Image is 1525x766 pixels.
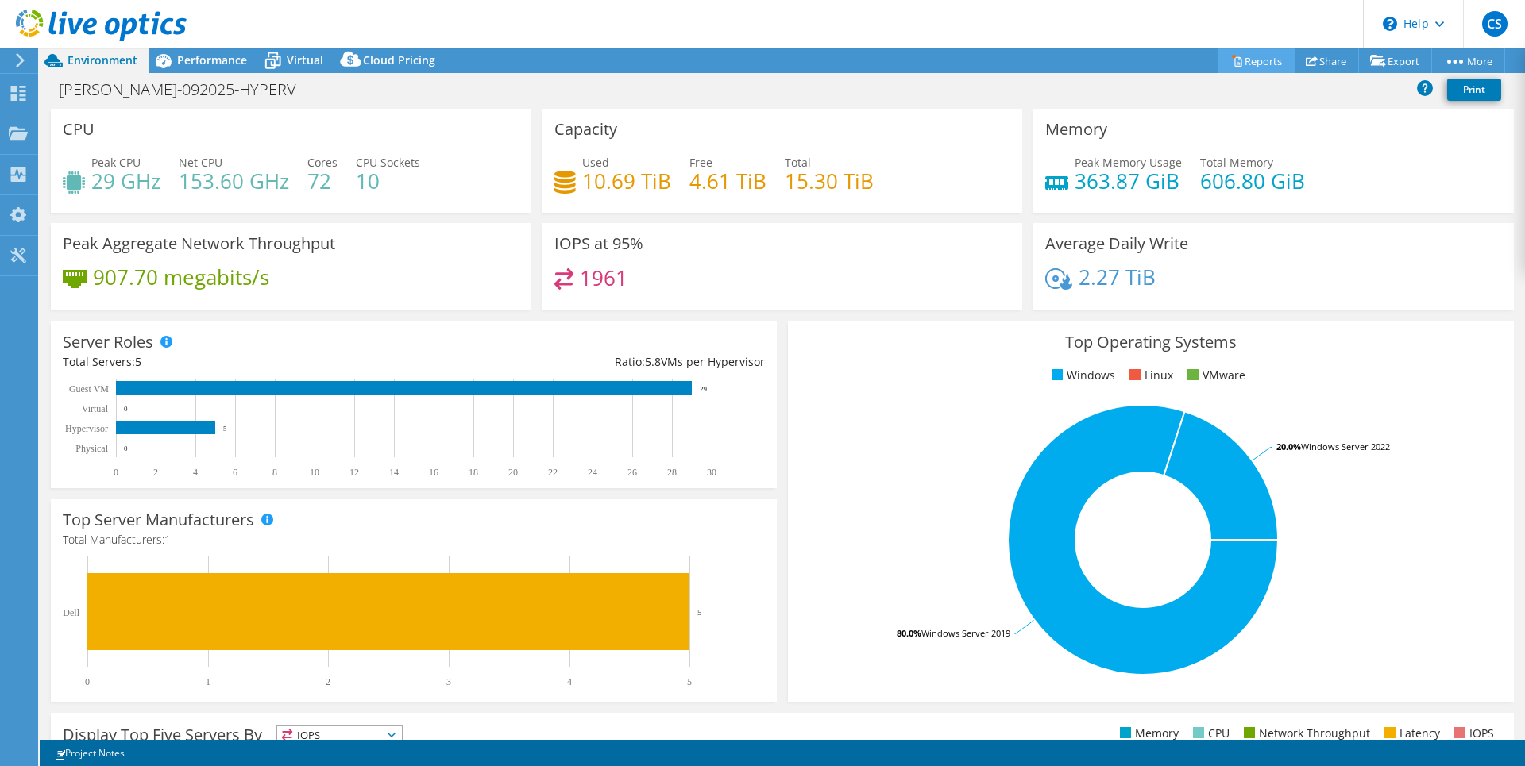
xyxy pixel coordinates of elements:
[689,172,766,190] h4: 4.61 TiB
[52,81,321,98] h1: [PERSON_NAME]-092025-HYPERV
[82,403,109,414] text: Virtual
[1045,121,1107,138] h3: Memory
[667,467,677,478] text: 28
[1218,48,1295,73] a: Reports
[63,235,335,252] h3: Peak Aggregate Network Throughput
[1380,725,1440,742] li: Latency
[233,467,237,478] text: 6
[63,607,79,618] text: Dell
[1276,441,1301,452] tspan: 20.0%
[1200,155,1273,170] span: Total Memory
[63,121,95,138] h3: CPU
[124,405,128,413] text: 0
[135,354,141,369] span: 5
[1116,725,1179,742] li: Memory
[446,676,451,687] text: 3
[349,467,359,478] text: 12
[1301,441,1390,452] tspan: Windows Server 2022
[414,353,765,371] div: Ratio: VMs per Hypervisor
[91,172,160,190] h4: 29 GHz
[356,172,420,190] h4: 10
[307,155,338,170] span: Cores
[697,607,702,617] text: 5
[548,467,558,478] text: 22
[707,467,716,478] text: 30
[114,467,118,478] text: 0
[326,676,330,687] text: 2
[700,385,708,393] text: 29
[1079,268,1156,286] h4: 2.27 TiB
[785,172,874,190] h4: 15.30 TiB
[69,383,109,395] text: Guest VM
[1183,367,1245,384] li: VMware
[1125,367,1173,384] li: Linux
[1075,172,1182,190] h4: 363.87 GiB
[554,121,617,138] h3: Capacity
[1048,367,1115,384] li: Windows
[580,269,627,287] h4: 1961
[687,676,692,687] text: 5
[93,268,269,286] h4: 907.70 megabits/s
[1431,48,1505,73] a: More
[307,172,338,190] h4: 72
[1075,155,1182,170] span: Peak Memory Usage
[582,155,609,170] span: Used
[85,676,90,687] text: 0
[582,172,671,190] h4: 10.69 TiB
[277,726,402,745] span: IOPS
[554,235,643,252] h3: IOPS at 95%
[627,467,637,478] text: 26
[223,425,227,433] text: 5
[63,353,414,371] div: Total Servers:
[310,467,319,478] text: 10
[363,52,435,67] span: Cloud Pricing
[645,354,661,369] span: 5.8
[897,627,921,639] tspan: 80.0%
[588,467,597,478] text: 24
[63,511,254,529] h3: Top Server Manufacturers
[1482,11,1508,37] span: CS
[689,155,712,170] span: Free
[179,172,289,190] h4: 153.60 GHz
[1358,48,1432,73] a: Export
[65,423,108,434] text: Hypervisor
[800,333,1502,351] h3: Top Operating Systems
[287,52,323,67] span: Virtual
[124,445,128,452] text: 0
[68,52,137,67] span: Environment
[206,676,210,687] text: 1
[1200,172,1305,190] h4: 606.80 GiB
[63,333,153,351] h3: Server Roles
[567,676,572,687] text: 4
[1447,79,1501,101] a: Print
[429,467,438,478] text: 16
[193,467,198,478] text: 4
[785,155,811,170] span: Total
[1240,725,1370,742] li: Network Throughput
[1045,235,1188,252] h3: Average Daily Write
[1189,725,1230,742] li: CPU
[469,467,478,478] text: 18
[389,467,399,478] text: 14
[75,443,108,454] text: Physical
[921,627,1010,639] tspan: Windows Server 2019
[153,467,158,478] text: 2
[1294,48,1359,73] a: Share
[179,155,222,170] span: Net CPU
[1450,725,1494,742] li: IOPS
[356,155,420,170] span: CPU Sockets
[272,467,277,478] text: 8
[177,52,247,67] span: Performance
[43,743,136,763] a: Project Notes
[1383,17,1397,31] svg: \n
[508,467,518,478] text: 20
[164,532,171,547] span: 1
[91,155,141,170] span: Peak CPU
[63,531,765,549] h4: Total Manufacturers:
